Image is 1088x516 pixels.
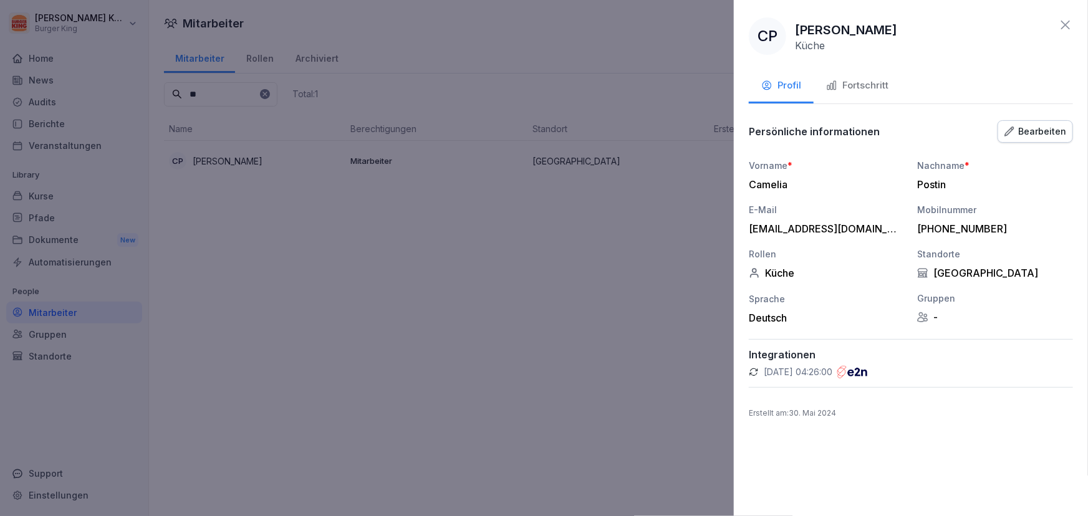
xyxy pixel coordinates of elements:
div: Postin [917,178,1067,191]
div: Rollen [749,247,905,260]
div: Küche [749,267,905,279]
div: [PHONE_NUMBER] [917,222,1067,235]
div: Camelia [749,178,898,191]
div: Bearbeiten [1004,125,1066,138]
div: E-Mail [749,203,905,216]
div: Gruppen [917,292,1073,305]
div: CP [749,17,786,55]
div: [EMAIL_ADDRESS][DOMAIN_NAME] [749,222,898,235]
div: - [917,311,1073,323]
div: Sprache [749,292,905,305]
div: Fortschritt [826,79,888,93]
div: Vorname [749,159,905,172]
p: Erstellt am : 30. Mai 2024 [749,408,1073,419]
div: Nachname [917,159,1073,172]
div: Mobilnummer [917,203,1073,216]
img: e2n.png [837,366,867,378]
p: Persönliche informationen [749,125,880,138]
p: [PERSON_NAME] [795,21,897,39]
p: Küche [795,39,825,52]
p: Integrationen [749,348,1073,361]
p: [DATE] 04:26:00 [764,366,832,378]
button: Profil [749,70,814,103]
div: Deutsch [749,312,905,324]
div: [GEOGRAPHIC_DATA] [917,267,1073,279]
div: Standorte [917,247,1073,260]
div: Profil [761,79,801,93]
button: Bearbeiten [998,120,1073,143]
button: Fortschritt [814,70,901,103]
